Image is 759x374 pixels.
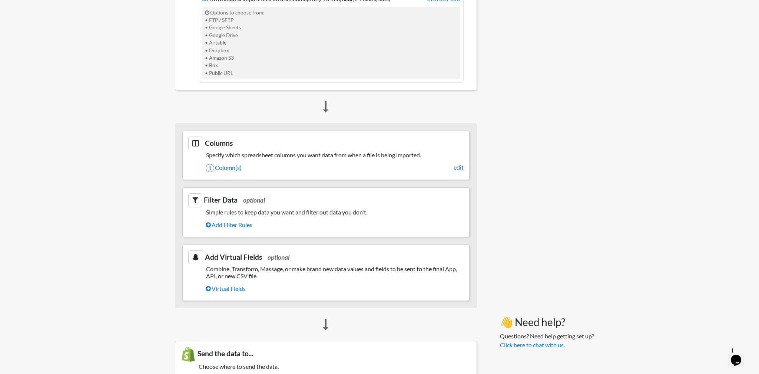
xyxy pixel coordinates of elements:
[206,219,464,231] a: Add Filter Rules
[188,265,464,279] h5: Combine, Transform, Massage, or make brand new data values and fields to be sent to the final App...
[188,250,464,264] h3: Add Virtual Fields
[181,347,471,362] h3: Send the data to...
[188,193,464,207] h3: Filter Data
[268,253,289,261] span: optional
[181,347,196,362] img: Shopify
[202,7,460,79] div: Options to choose from: • FTP / SFTP • Google Sheets • Google Drive • Airtable • Dropbox • Amazon...
[188,209,464,216] h5: Simple rules to keep data you want and filter out data you don't.
[206,282,464,295] a: Virtual Fields
[206,161,464,174] a: 1Column(s)
[454,163,464,172] a: edit
[243,196,265,204] span: optional
[500,332,594,350] p: Questions? Need help getting set up?
[206,164,214,172] span: 1
[188,137,464,150] h3: Columns
[500,316,594,329] h3: 👋 Need help?
[728,344,752,367] iframe: chat widget
[181,363,471,370] h5: Choose where to send the data.
[500,341,565,348] a: Click here to chat with us.
[188,151,464,158] h5: Specify which spreadsheet columns you want data from when a file is being imported.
